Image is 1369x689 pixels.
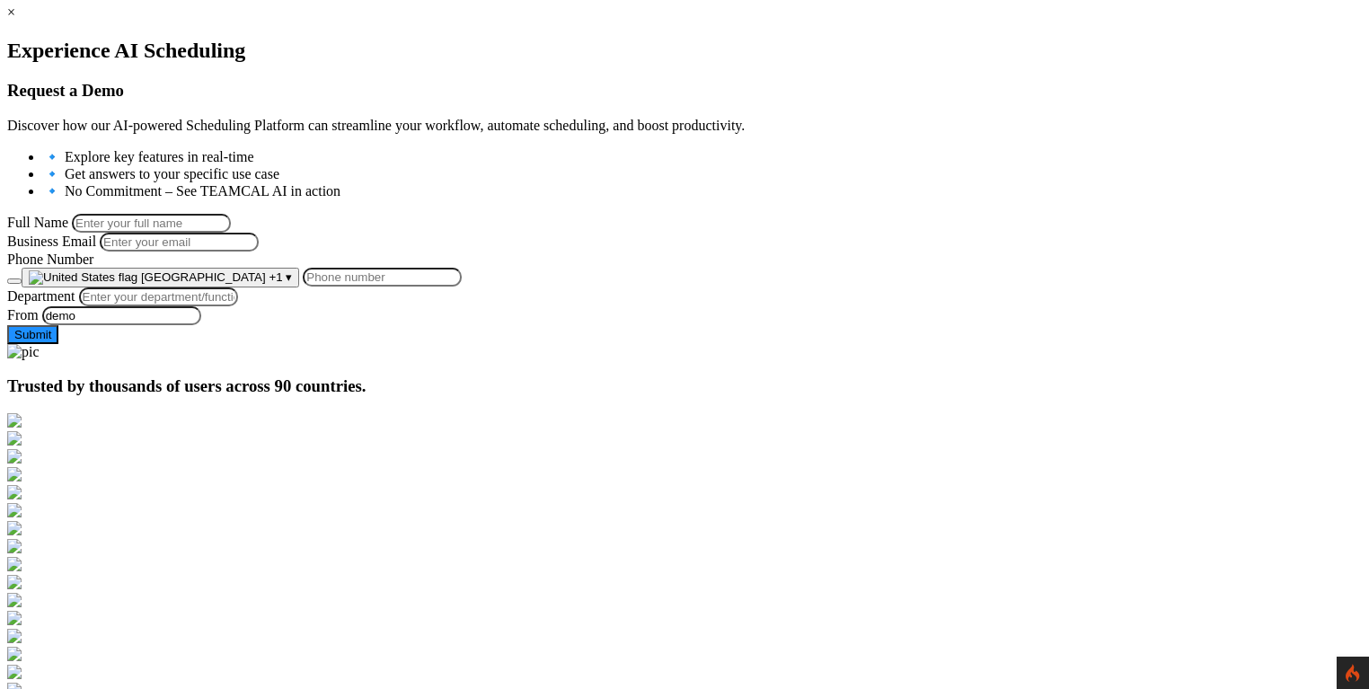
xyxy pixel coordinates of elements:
[7,485,22,499] img: https-www.portland.gov-.png
[7,431,22,446] img: http-supreme.co.in-%E2%80%931.png
[7,344,40,360] img: pic
[286,270,292,284] span: ▾
[7,252,93,267] label: Phone Number
[79,287,238,306] input: Enter your department/function
[7,307,39,322] label: From
[7,647,22,661] img: https-www.stellantis-fs.com-.png
[7,325,58,344] button: Submit
[7,39,1362,63] h1: Experience AI Scheduling
[7,575,22,589] img: https-aquabubbler.com.au-.png
[43,165,1362,182] li: 🔹 Get answers to your specific use case
[7,539,22,553] img: https-biotech-net.com-.png
[7,449,22,464] img: https-ample.co.in-.png
[7,557,22,571] img: https-backofficestaffingsolutions.com-.png
[7,118,1362,134] p: Discover how our AI-powered Scheduling Platform can streamline your workflow, automate scheduling...
[7,467,22,481] img: https-appsolve.com-%E2%80%931.png
[141,270,266,284] span: [GEOGRAPHIC_DATA]
[7,376,1362,396] h3: Trusted by thousands of users across 90 countries.
[7,503,22,517] img: https-careerpluscanada.com-.png
[7,288,75,304] label: Department
[7,593,22,607] img: https-codete.com-.png
[269,270,282,284] span: +1
[7,81,1362,101] h3: Request a Demo
[303,268,462,287] input: Phone number
[7,665,22,679] img: https-inservicetelecom.com-.png
[22,268,299,287] button: [GEOGRAPHIC_DATA] +1 ▾
[7,413,22,428] img: http-den-ev.de-.png
[7,234,96,249] label: Business Email
[43,148,1362,165] li: 🔹 Explore key features in real-time
[43,182,1362,199] li: 🔹 No Commitment – See TEAMCAL AI in action
[72,214,231,233] input: Name must only contain letters and spaces
[7,521,22,535] img: https-www.be.ch-de-start.html.png
[7,611,22,625] img: https-conexo.casa-.png
[7,629,22,643] img: https-web.de-.png
[7,215,68,230] label: Full Name
[29,270,137,285] img: United States flag
[100,233,259,252] input: Enter your email
[7,4,1362,21] div: ×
